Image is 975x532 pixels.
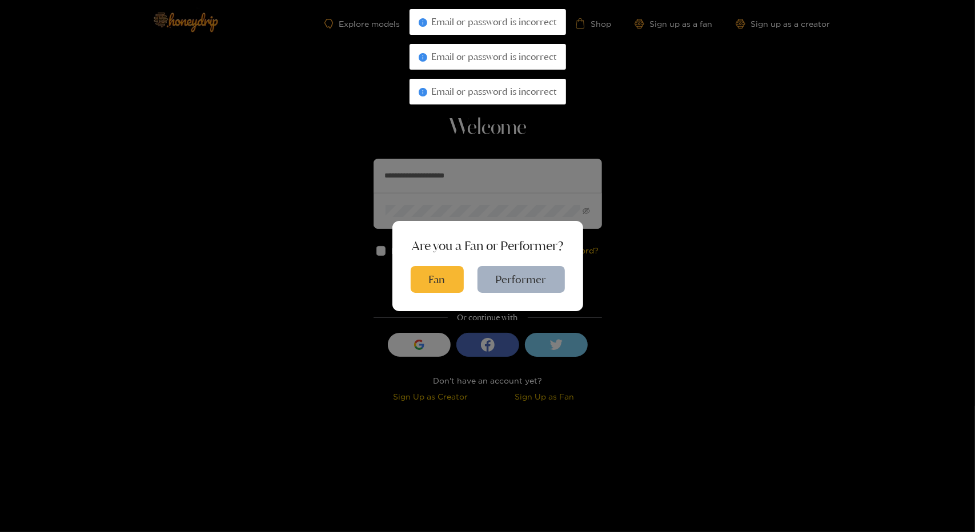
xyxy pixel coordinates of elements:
[419,88,427,96] span: info-circle
[419,18,427,27] span: info-circle
[432,51,557,62] span: Email or password is incorrect
[478,266,565,293] button: Performer
[411,239,565,252] h2: Are you a Fan or Performer?
[432,86,557,97] span: Email or password is incorrect
[419,53,427,62] span: info-circle
[411,266,464,293] button: Fan
[432,16,557,27] span: Email or password is incorrect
